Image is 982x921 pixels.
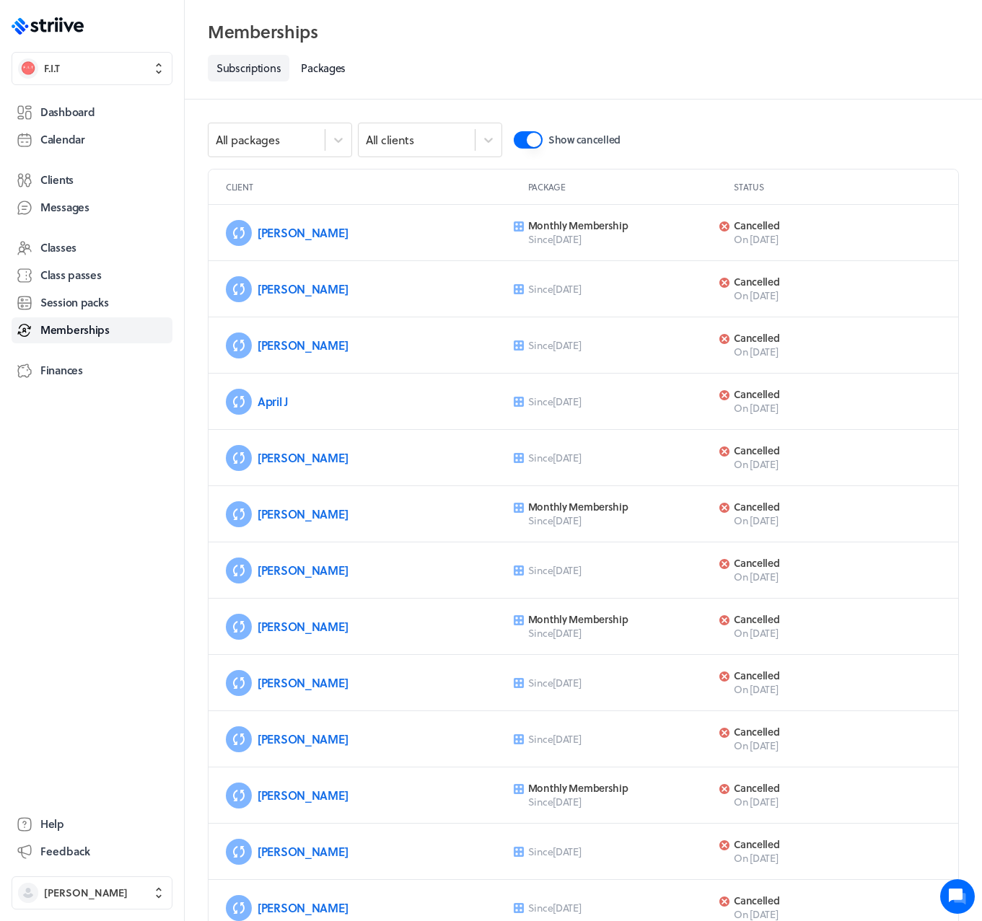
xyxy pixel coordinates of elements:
span: Since [DATE] [528,563,582,578]
span: Session packs [40,295,108,310]
p: On [DATE] [734,570,859,584]
p: Client [226,181,522,193]
span: Classes [40,240,76,255]
button: Feedback [12,839,172,865]
button: New conversation [22,168,266,197]
a: [PERSON_NAME] [258,674,348,691]
p: Cancelled [734,444,859,457]
span: Since [DATE] [528,731,582,746]
h2: We're here to help. Ask us anything! [22,96,267,142]
span: Since [DATE] [528,900,582,915]
span: Dashboard [40,105,95,120]
button: [PERSON_NAME] [12,876,172,909]
span: Memberships [40,322,110,338]
h1: Hi [PERSON_NAME] [22,70,267,93]
nav: Tabs [208,55,959,81]
p: Cancelled [734,726,859,739]
div: All clients [366,132,414,148]
a: [PERSON_NAME] [258,899,348,916]
p: Find an answer quickly [19,224,269,242]
p: On [DATE] [734,457,859,472]
h2: Memberships [208,17,959,46]
span: Since [DATE] [528,625,582,640]
p: Cancelled [734,219,859,232]
p: Monthly Membership [528,219,711,232]
a: [PERSON_NAME] [258,506,348,522]
input: Search articles [42,248,258,277]
a: Session packs [12,290,172,316]
a: [PERSON_NAME] [258,224,348,241]
p: On [DATE] [734,401,859,415]
a: Messages [12,195,172,221]
span: Since [DATE] [528,338,582,353]
span: Show cancelled [548,133,621,147]
p: Cancelled [734,501,859,514]
a: Subscriptions [208,55,289,81]
a: [PERSON_NAME] [258,337,348,353]
p: On [DATE] [734,851,859,865]
p: Cancelled [734,669,859,682]
a: April J [258,393,288,410]
span: Since [DATE] [528,513,582,528]
span: Class passes [40,268,102,283]
span: Clients [40,172,74,188]
span: Finances [40,363,83,378]
a: [PERSON_NAME] [258,843,348,860]
a: Calendar [12,127,172,153]
p: Cancelled [734,276,859,288]
p: Cancelled [734,388,859,401]
p: On [DATE] [734,514,859,528]
a: Finances [12,358,172,384]
p: On [DATE] [734,345,859,359]
a: Class passes [12,263,172,288]
p: Cancelled [734,332,859,345]
img: FIT with SamB Ltd [18,58,38,79]
span: New conversation [93,177,173,188]
span: Since [DATE] [528,232,582,247]
p: On [DATE] [734,795,859,809]
a: [PERSON_NAME] [258,449,348,466]
p: Cancelled [734,782,859,795]
p: On [DATE] [734,626,859,640]
p: Monthly Membership [528,501,711,514]
a: Packages [292,55,354,81]
span: Calendar [40,132,85,147]
a: [PERSON_NAME] [258,731,348,747]
span: Since [DATE] [528,394,582,409]
span: Messages [40,200,89,215]
p: Monthly Membership [528,782,711,795]
a: [PERSON_NAME] [258,562,348,578]
span: Since [DATE] [528,794,582,809]
a: [PERSON_NAME] [258,787,348,803]
p: On [DATE] [734,682,859,697]
a: [PERSON_NAME] [258,281,348,297]
span: Help [40,816,64,832]
span: Since [DATE] [528,675,582,690]
a: Dashboard [12,100,172,125]
p: Cancelled [734,613,859,626]
p: Monthly Membership [528,613,711,626]
button: FIT with SamB LtdF.I.T [12,52,172,85]
p: Cancelled [734,838,859,851]
span: [PERSON_NAME] [44,886,128,900]
p: On [DATE] [734,232,859,247]
p: On [DATE] [734,739,859,753]
p: On [DATE] [734,288,859,303]
a: Memberships [12,317,172,343]
p: Cancelled [734,557,859,570]
a: Help [12,811,172,837]
span: Feedback [40,844,90,859]
a: Clients [12,167,172,193]
a: Classes [12,235,172,261]
p: Status [734,181,941,193]
span: Since [DATE] [528,844,582,859]
span: Since [DATE] [528,450,582,465]
p: Package [528,181,728,193]
iframe: gist-messenger-bubble-iframe [940,879,975,914]
a: [PERSON_NAME] [258,618,348,635]
span: Since [DATE] [528,281,582,296]
span: F.I.T [44,61,60,76]
p: Cancelled [734,894,859,907]
div: All packages [216,132,280,148]
button: Show cancelled [514,131,543,149]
